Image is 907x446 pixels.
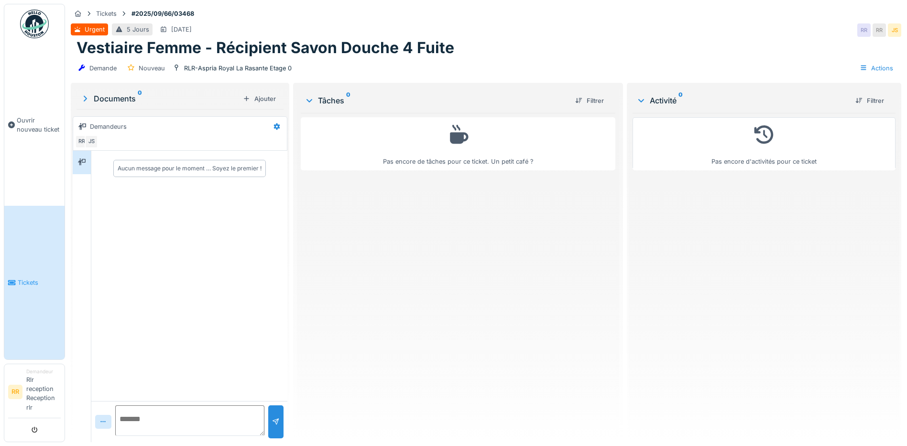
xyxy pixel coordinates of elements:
[139,64,165,73] div: Nouveau
[90,122,127,131] div: Demandeurs
[346,95,350,106] sup: 0
[239,92,280,105] div: Ajouter
[305,95,568,106] div: Tâches
[852,94,888,107] div: Filtrer
[678,95,683,106] sup: 0
[639,122,889,166] div: Pas encore d'activités pour ce ticket
[118,164,262,173] div: Aucun message pour le moment … Soyez le premier !
[96,9,117,18] div: Tickets
[571,94,608,107] div: Filtrer
[307,122,609,166] div: Pas encore de tâches pour ce ticket. Un petit café ?
[17,116,61,134] span: Ouvrir nouveau ticket
[127,25,149,34] div: 5 Jours
[855,61,897,75] div: Actions
[76,39,454,57] h1: Vestiaire Femme - Récipient Savon Douche 4 Fuite
[184,64,292,73] div: RLR-Aspria Royal La Rasante Etage 0
[4,206,65,359] a: Tickets
[8,368,61,418] a: RR DemandeurRlr reception Reception rlr
[85,135,98,148] div: JS
[138,93,142,104] sup: 0
[26,368,61,375] div: Demandeur
[128,9,198,18] strong: #2025/09/66/03468
[80,93,239,104] div: Documents
[636,95,848,106] div: Activité
[873,23,886,37] div: RR
[89,64,117,73] div: Demande
[75,135,88,148] div: RR
[857,23,871,37] div: RR
[20,10,49,38] img: Badge_color-CXgf-gQk.svg
[171,25,192,34] div: [DATE]
[888,23,901,37] div: JS
[18,278,61,287] span: Tickets
[4,44,65,206] a: Ouvrir nouveau ticket
[26,368,61,416] li: Rlr reception Reception rlr
[85,25,105,34] div: Urgent
[8,385,22,399] li: RR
